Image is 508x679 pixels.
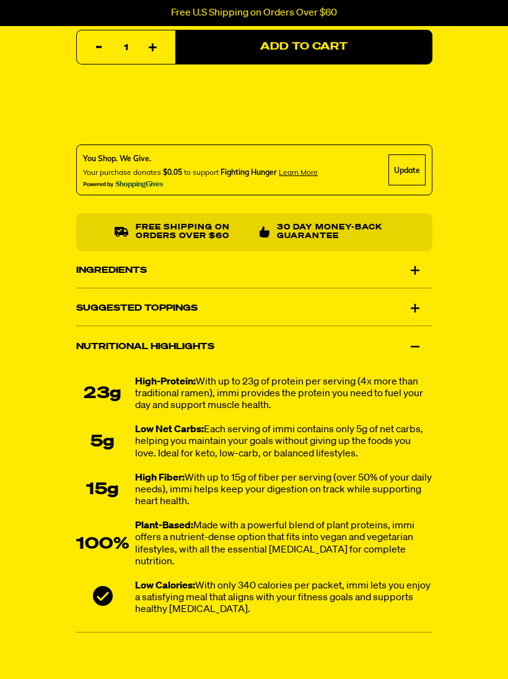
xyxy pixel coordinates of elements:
[135,521,432,569] div: Made with a powerful blend of plant proteins, immi offers a nutrient-dense option that fits into ...
[76,535,129,554] div: 100%
[136,223,249,241] p: Free shipping on orders over $60
[135,580,432,616] div: With only 340 calories per packet, immi lets you enjoy a satisfying meal that aligns with your fi...
[84,30,168,65] input: quantity
[135,581,195,591] strong: Low Calories:
[279,167,318,177] span: Learn more about donating
[163,167,182,177] span: $0.05
[76,329,432,364] div: Nutritional Highlights
[184,167,219,177] span: to support
[388,154,426,185] div: Update Cause Button
[135,425,432,461] div: Each serving of immi contains only 5g of net carbs, helping you maintain your goals without givin...
[83,167,161,177] span: Your purchase donates
[135,473,185,483] strong: High Fiber:
[135,521,193,531] strong: Plant-Based:
[76,481,129,500] div: 15g
[83,180,164,189] img: Powered By ShoppingGives
[135,376,432,412] div: With up to 23g of protein per serving (4x more than traditional ramen), immi provides the protein...
[221,167,277,177] span: Fighting Hunger
[135,425,204,435] strong: Low Net Carbs:
[276,223,393,241] p: 30 Day Money-Back Guarantee
[171,7,337,19] p: Free U.S Shipping on Orders Over $60
[76,385,129,404] div: 23g
[135,473,432,508] div: With up to 15g of fiber per serving (over 50% of your daily needs), immi helps keep your digestio...
[135,377,196,387] strong: High-Protein:
[175,30,432,64] button: Add to Cart
[6,621,134,673] iframe: Marketing Popup
[76,433,129,451] div: 5g
[76,291,432,326] div: Suggested Toppings
[83,153,318,164] div: You Shop. We Give.
[260,42,348,53] span: Add to Cart
[76,253,432,288] div: Ingredients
